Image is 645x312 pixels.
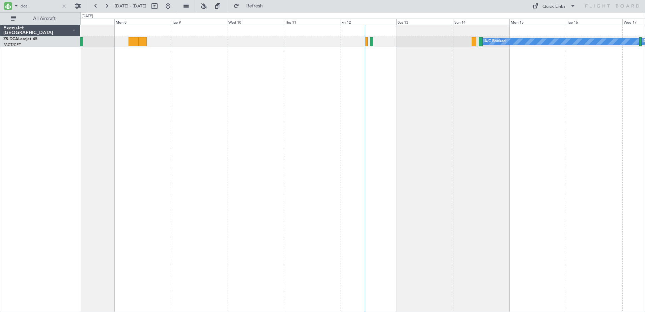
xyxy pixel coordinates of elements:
[171,19,227,25] div: Tue 9
[542,3,565,10] div: Quick Links
[18,16,71,21] span: All Aircraft
[58,19,114,25] div: Sun 7
[453,19,509,25] div: Sun 14
[241,4,269,8] span: Refresh
[509,19,566,25] div: Mon 15
[7,13,73,24] button: All Aircraft
[284,19,340,25] div: Thu 11
[227,19,283,25] div: Wed 10
[82,14,93,19] div: [DATE]
[114,19,171,25] div: Mon 8
[340,19,396,25] div: Fri 12
[3,37,37,41] a: ZS-DCALearjet 45
[484,36,506,47] div: A/C Booked
[529,1,579,11] button: Quick Links
[3,42,21,47] a: FACT/CPT
[230,1,271,11] button: Refresh
[566,19,622,25] div: Tue 16
[3,37,18,41] span: ZS-DCA
[21,1,59,11] input: A/C (Reg. or Type)
[396,19,453,25] div: Sat 13
[115,3,146,9] span: [DATE] - [DATE]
